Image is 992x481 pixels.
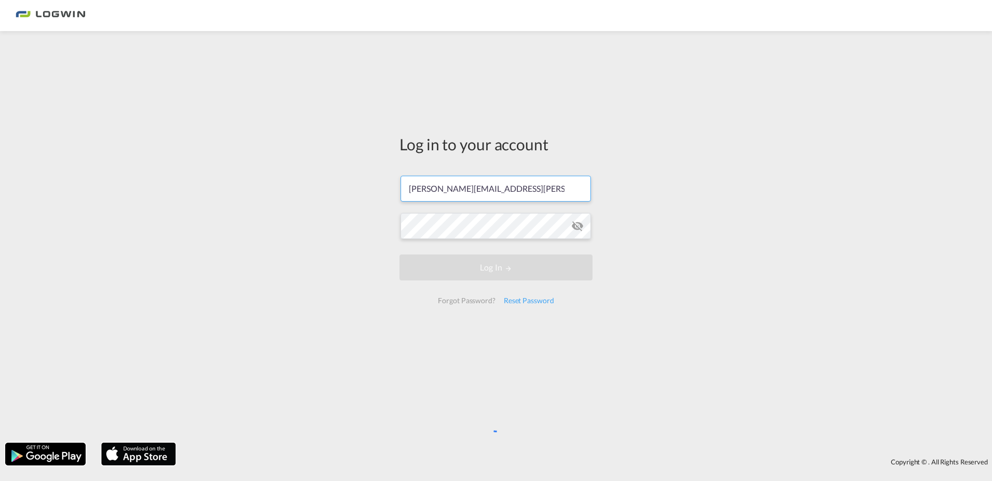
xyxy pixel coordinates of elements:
[399,133,593,155] div: Log in to your account
[500,291,558,310] div: Reset Password
[16,4,86,27] img: bc73a0e0d8c111efacd525e4c8ad7d32.png
[434,291,499,310] div: Forgot Password?
[4,442,87,466] img: google.png
[181,453,992,471] div: Copyright © . All Rights Reserved
[401,176,591,202] input: Enter email/phone number
[100,442,177,466] img: apple.png
[399,254,593,280] button: LOGIN
[571,220,584,232] md-icon: icon-eye-off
